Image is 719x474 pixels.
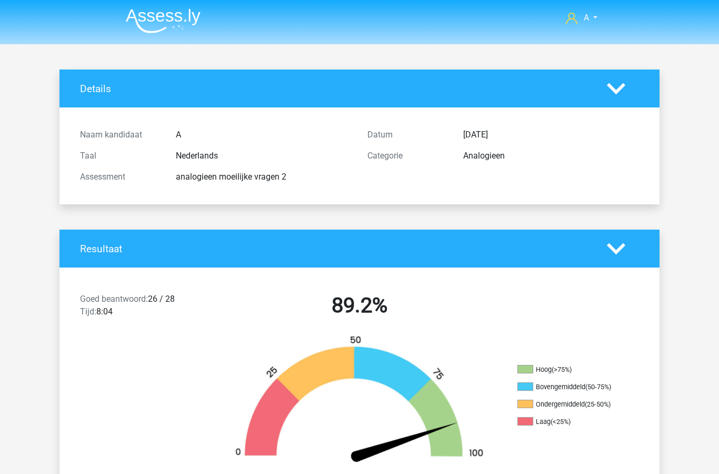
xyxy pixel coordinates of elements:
[80,83,591,95] h4: Details
[455,150,647,162] div: Analogieen
[359,150,455,162] div: Categorie
[517,365,623,374] li: Hoog
[72,150,168,162] div: Taal
[359,129,455,141] div: Datum
[562,12,602,24] a: A
[168,129,359,141] div: A
[217,335,502,467] img: 89.5aedc6aefd8c.png
[455,129,647,141] div: [DATE]
[80,243,591,255] h4: Resultaat
[126,8,201,33] img: Assessly
[551,418,571,426] div: (<25%)
[72,293,216,322] div: 26 / 28 8:04
[585,383,611,391] div: (50-75%)
[517,382,623,392] li: Bovengemiddeld
[585,400,611,408] div: (25-50%)
[224,293,495,318] h2: 89.2%
[168,171,359,183] div: analogieen moeilijke vragen 2
[80,307,96,317] span: Tijd:
[517,400,623,409] li: Ondergemiddeld
[517,417,623,427] li: Laag
[552,366,572,373] div: (>75%)
[72,171,168,183] div: Assessment
[72,129,168,141] div: Naam kandidaat
[80,294,148,304] span: Goed beantwoord:
[168,150,359,162] div: Nederlands
[584,13,589,23] span: A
